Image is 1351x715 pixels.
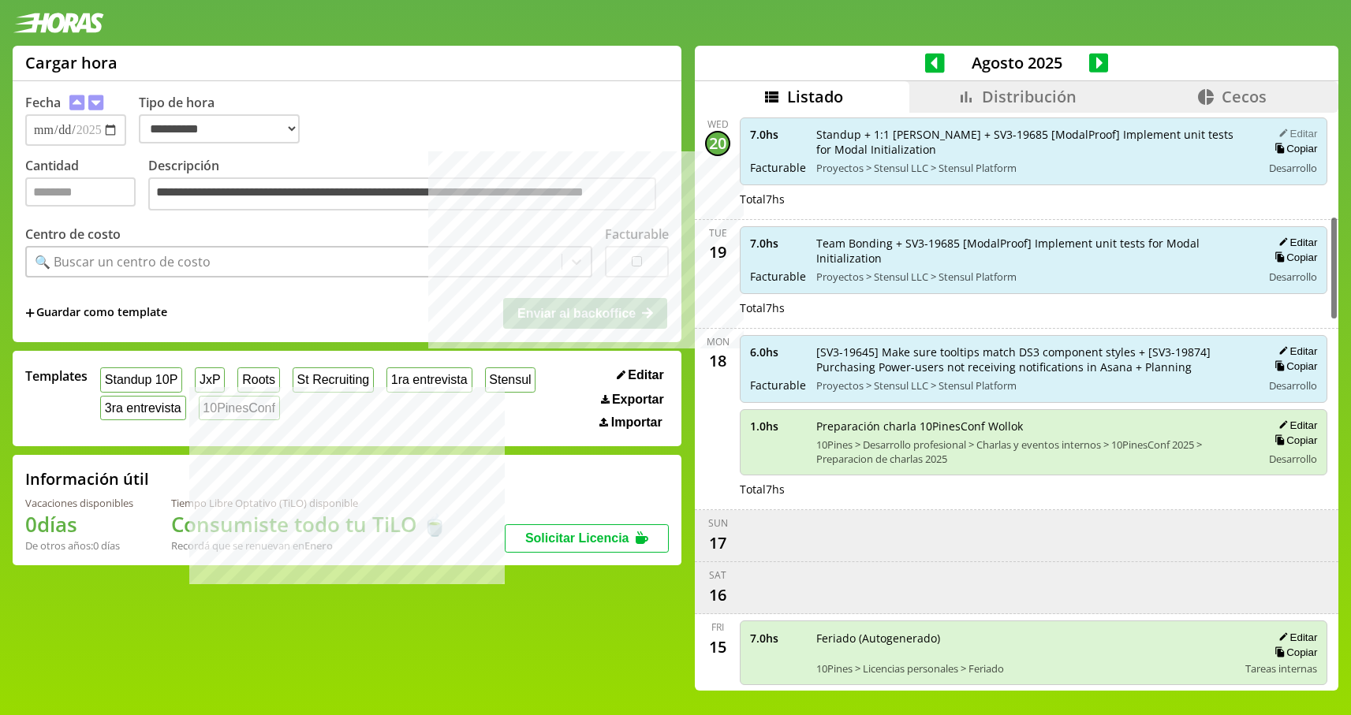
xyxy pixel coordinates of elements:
button: St Recruiting [293,367,374,392]
div: 🔍 Buscar un centro de costo [35,253,211,270]
span: Listado [787,86,843,107]
textarea: Descripción [148,177,656,210]
label: Tipo de hora [139,94,312,146]
span: Standup + 1:1 [PERSON_NAME] + SV3-19685 [ModalProof] Implement unit tests for Modal Initialization [816,127,1251,157]
input: Cantidad [25,177,136,207]
div: Tiempo Libre Optativo (TiLO) disponible [171,496,447,510]
span: 10Pines > Licencias personales > Feriado [816,661,1234,676]
label: Centro de costo [25,225,121,243]
div: Wed [707,117,729,131]
span: Proyectos > Stensul LLC > Stensul Platform [816,161,1251,175]
span: Facturable [750,269,805,284]
button: Roots [237,367,279,392]
button: 3ra entrevista [100,396,186,420]
span: Agosto 2025 [945,52,1089,73]
button: Editar [1274,419,1317,432]
span: 7.0 hs [750,236,805,251]
button: Solicitar Licencia [505,524,669,553]
h1: Cargar hora [25,52,118,73]
button: Copiar [1270,359,1317,373]
span: [SV3-19645] Make sure tooltips match DS3 component styles + [SV3-19874] Purchasing Power-users no... [816,344,1251,374]
span: Facturable [750,378,805,393]
label: Cantidad [25,157,148,214]
button: JxP [195,367,225,392]
button: Copiar [1270,251,1317,264]
span: 6.0 hs [750,344,805,359]
span: Exportar [612,393,664,407]
span: Importar [611,415,662,430]
div: Sun [708,516,728,530]
span: Desarrollo [1269,452,1317,466]
button: Editar [1274,127,1317,140]
div: Vacaciones disponibles [25,496,133,510]
label: Facturable [605,225,669,243]
span: 7.0 hs [750,631,805,646]
h1: Consumiste todo tu TiLO 🍵 [171,510,447,538]
button: Copiar [1270,646,1317,659]
span: Desarrollo [1269,378,1317,393]
h2: Información útil [25,468,149,490]
button: Editar [612,367,669,383]
div: 15 [705,634,730,659]
span: 7.0 hs [750,127,805,142]
span: Cecos [1222,86,1267,107]
div: Total 7 hs [740,482,1327,497]
label: Fecha [25,94,61,111]
button: Editar [1274,236,1317,249]
div: De otros años: 0 días [25,538,133,553]
span: Templates [25,367,88,385]
h1: 0 días [25,510,133,538]
span: 10Pines > Desarrollo profesional > Charlas y eventos internos > 10PinesConf 2025 > Preparacion de... [816,438,1251,466]
div: 20 [705,131,730,156]
span: Preparación charla 10PinesConf Wollok [816,419,1251,434]
div: 19 [705,240,730,265]
button: Standup 10P [100,367,182,392]
div: Recordá que se renuevan en [171,538,447,553]
span: Proyectos > Stensul LLC > Stensul Platform [816,270,1251,284]
b: Enero [304,538,333,553]
span: Proyectos > Stensul LLC > Stensul Platform [816,378,1251,393]
button: Editar [1274,631,1317,644]
div: Total 7 hs [740,192,1327,207]
span: 1.0 hs [750,419,805,434]
span: + [25,304,35,322]
button: Copiar [1270,434,1317,447]
div: 16 [705,582,730,607]
div: 18 [705,348,730,374]
span: Distribución [982,86,1077,107]
span: Team Bonding + SV3-19685 [ModalProof] Implement unit tests for Modal Initialization [816,236,1251,266]
button: Stensul [485,367,536,392]
div: Mon [707,335,730,348]
span: Editar [628,368,663,382]
div: scrollable content [695,113,1338,689]
span: Facturable [750,160,805,175]
button: Exportar [596,392,669,408]
button: Copiar [1270,142,1317,155]
button: 10PinesConf [199,396,280,420]
img: logotipo [13,13,104,33]
span: Tareas internas [1245,661,1317,676]
span: Feriado (Autogenerado) [816,631,1234,646]
label: Descripción [148,157,669,214]
button: Editar [1274,344,1317,358]
div: 17 [705,530,730,555]
span: Desarrollo [1269,270,1317,284]
div: Fri [711,620,724,634]
span: +Guardar como template [25,304,167,322]
div: Total 7 hs [740,300,1327,315]
div: Tue [709,226,727,240]
button: 1ra entrevista [386,367,472,392]
select: Tipo de hora [139,114,300,143]
div: Sat [709,568,726,582]
span: Solicitar Licencia [525,531,629,545]
span: Desarrollo [1269,161,1317,175]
